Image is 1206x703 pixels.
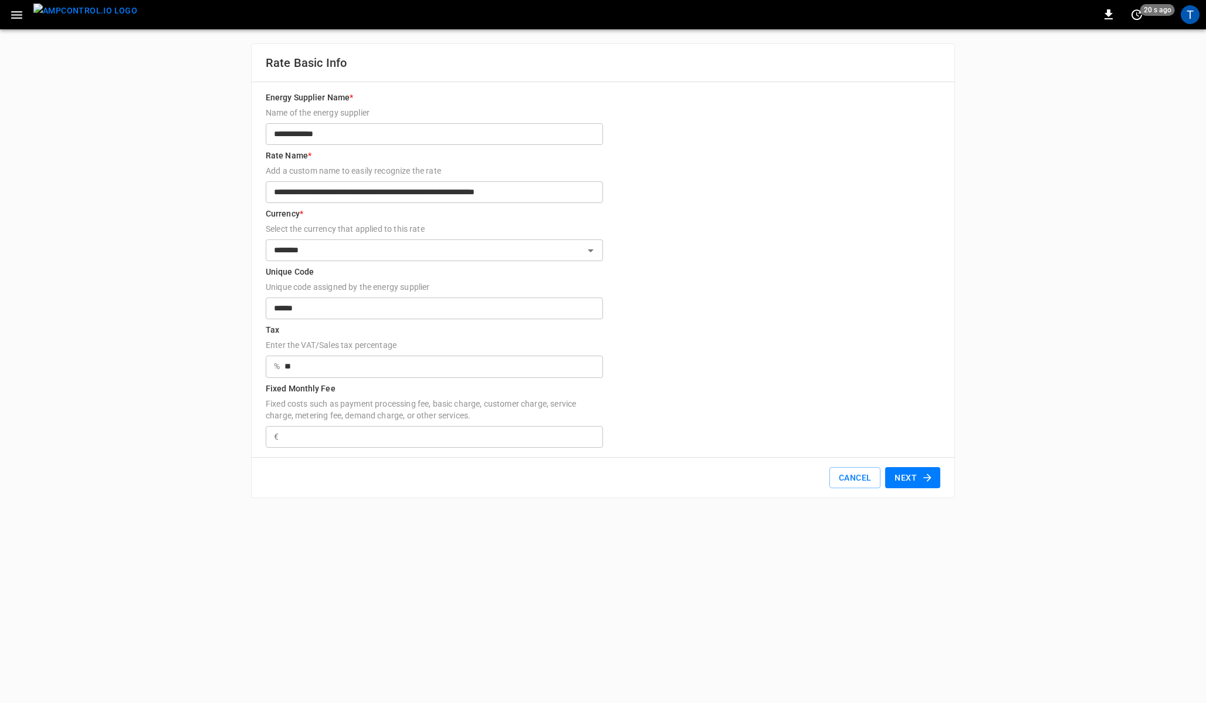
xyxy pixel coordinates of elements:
p: € [274,431,279,443]
p: Enter the VAT/Sales tax percentage [266,339,603,351]
img: ampcontrol.io logo [33,4,137,18]
p: % [274,360,280,373]
div: profile-icon [1181,5,1200,24]
h6: Unique Code [266,266,940,279]
h6: Rate Name [266,150,940,163]
h6: Currency [266,208,940,221]
h6: Rate Basic Info [266,53,940,72]
h6: Tax [266,324,940,337]
h6: Energy Supplier Name [266,92,940,104]
button: Open [582,242,599,259]
p: Unique code assigned by the energy supplier [266,281,603,293]
span: 20 s ago [1140,4,1175,16]
p: Fixed costs such as payment processing fee, basic charge, customer charge, service charge, meteri... [266,398,603,421]
h6: Fixed Monthly Fee [266,383,940,396]
p: Add a custom name to easily recognize the rate [266,165,603,177]
p: Select the currency that applied to this rate [266,223,603,235]
button: Cancel [829,467,880,489]
p: Name of the energy supplier [266,107,603,119]
button: set refresh interval [1127,5,1146,24]
button: Next [885,467,940,489]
